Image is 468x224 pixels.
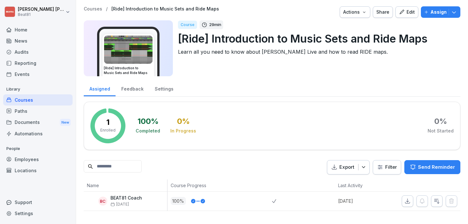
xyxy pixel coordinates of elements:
button: Assign [421,6,460,18]
div: Not Started [428,128,454,134]
a: Events [3,69,73,80]
div: Completed [136,128,160,134]
a: Courses [3,94,73,105]
p: Learn all you need to know about [PERSON_NAME] Live and how to read RIDE maps. [178,48,455,56]
p: [PERSON_NAME] [PERSON_NAME] [18,7,64,12]
a: Home [3,24,73,35]
div: Edit [399,9,415,16]
div: Filter [377,164,397,170]
p: Send Reminder [418,164,455,171]
a: Courses [84,6,102,12]
p: Export [339,164,354,171]
a: Automations [3,128,73,139]
div: 0 % [434,118,447,125]
a: Settings [3,208,73,219]
a: Assigned [84,80,116,96]
div: Course [178,21,197,29]
a: Employees [3,154,73,165]
div: In Progress [170,128,196,134]
p: [DATE] [338,198,387,204]
p: [Ride] Introduction to Music Sets and Ride Maps [178,31,455,47]
p: Beat81 [18,12,64,17]
a: News [3,35,73,46]
div: Documents [3,117,73,128]
button: Filter [373,160,401,174]
div: New [60,119,71,126]
span: [DATE] [110,202,129,207]
p: Last Activity [338,182,384,189]
div: Support [3,197,73,208]
a: Reporting [3,58,73,69]
a: DocumentsNew [3,117,73,128]
div: 0 % [177,118,190,125]
div: 100 % [138,118,159,125]
a: Feedback [116,80,149,96]
a: Audits [3,46,73,58]
img: dypdqtxvjscxu110art94bl5.png [104,36,152,64]
p: 1 [106,119,110,126]
p: Course Progress [171,182,269,189]
p: BEAT81 Coach [110,195,142,201]
p: / [106,6,108,12]
a: Locations [3,165,73,176]
button: Export [327,160,370,174]
a: Settings [149,80,179,96]
a: [Ride] Introduction to Music Sets and Ride Maps [111,6,219,12]
p: Enrolled [100,127,116,133]
a: Paths [3,105,73,117]
p: People [3,144,73,154]
p: Library [3,84,73,94]
div: Share [376,9,389,16]
div: Actions [343,9,367,16]
h3: [Ride] Introduction to Music Sets and Ride Maps [104,66,153,75]
button: Actions [340,6,370,18]
button: Share [373,6,393,18]
p: 29 min [209,22,221,28]
button: Send Reminder [404,160,460,174]
div: BC [98,197,107,206]
p: Assign [430,9,447,16]
button: Edit [395,6,418,18]
p: Name [87,182,164,189]
p: 100 % [171,197,186,205]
